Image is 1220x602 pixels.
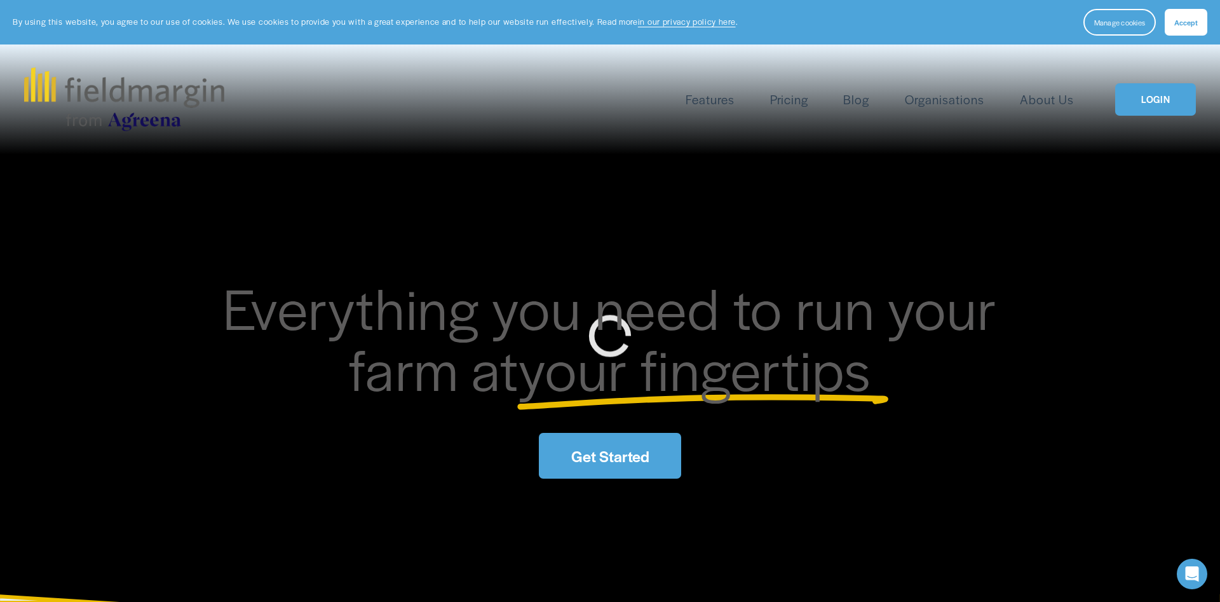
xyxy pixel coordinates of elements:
[1094,17,1145,27] span: Manage cookies
[539,433,681,478] a: Get Started
[686,89,735,110] a: folder dropdown
[518,328,871,407] span: your fingertips
[686,90,735,109] span: Features
[843,89,869,110] a: Blog
[1083,9,1156,36] button: Manage cookies
[13,16,738,28] p: By using this website, you agree to our use of cookies. We use cookies to provide you with a grea...
[223,267,1010,407] span: Everything you need to run your farm at
[1174,17,1198,27] span: Accept
[638,16,736,27] a: in our privacy policy here
[1115,83,1195,116] a: LOGIN
[770,89,808,110] a: Pricing
[1177,559,1207,589] div: Open Intercom Messenger
[1020,89,1074,110] a: About Us
[1165,9,1207,36] button: Accept
[905,89,984,110] a: Organisations
[24,67,224,131] img: fieldmargin.com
